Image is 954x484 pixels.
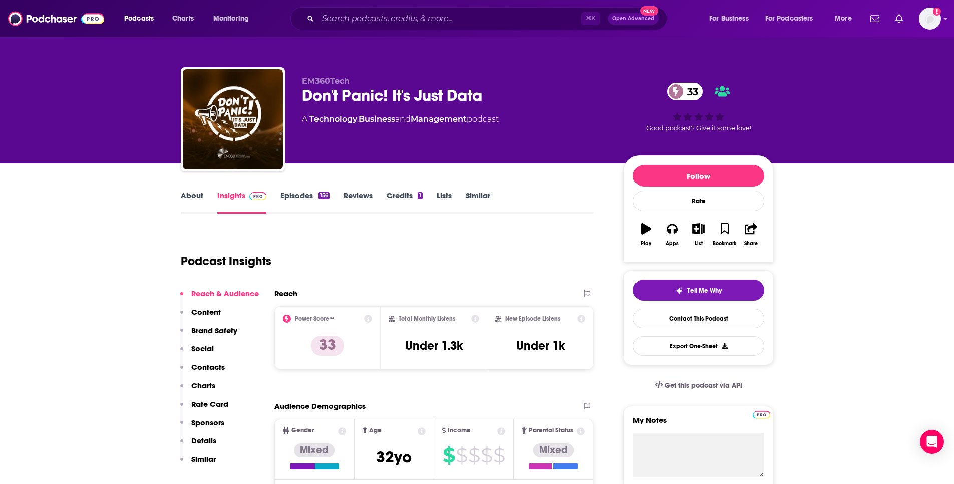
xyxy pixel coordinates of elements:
img: tell me why sparkle [675,287,683,295]
span: New [640,6,658,16]
p: Details [191,436,216,445]
p: Brand Safety [191,326,237,335]
button: open menu [702,11,761,27]
p: Social [191,344,214,353]
p: Rate Card [191,399,228,409]
span: Parental Status [529,427,573,434]
span: Logged in as amandalamPR [919,8,941,30]
img: Podchaser Pro [753,411,770,419]
span: Age [369,427,382,434]
button: Apps [659,217,685,253]
img: Podchaser Pro [249,192,267,200]
button: open menu [117,11,167,27]
p: Similar [191,454,216,464]
a: Charts [166,11,200,27]
span: Get this podcast via API [665,381,742,390]
button: Export One-Sheet [633,336,764,356]
button: Follow [633,165,764,187]
h2: Power Score™ [295,315,334,322]
a: 33 [667,83,703,100]
div: Rate [633,191,764,211]
span: $ [493,447,505,463]
div: 33Good podcast? Give it some love! [623,76,774,138]
button: Show profile menu [919,8,941,30]
button: Bookmark [712,217,738,253]
button: Reach & Audience [180,289,259,307]
a: Contact This Podcast [633,309,764,328]
img: Podchaser - Follow, Share and Rate Podcasts [8,9,104,28]
p: Reach & Audience [191,289,259,298]
span: ⌘ K [581,12,600,25]
span: Good podcast? Give it some love! [646,124,751,132]
p: Sponsors [191,418,224,427]
input: Search podcasts, credits, & more... [318,11,581,27]
div: Mixed [533,443,574,457]
button: Brand Safety [180,326,237,344]
p: Contacts [191,362,225,372]
span: Charts [172,12,194,26]
span: Open Advanced [612,16,654,21]
a: Reviews [344,191,373,214]
h2: New Episode Listens [505,315,560,322]
button: open menu [206,11,262,27]
span: $ [481,447,492,463]
div: Open Intercom Messenger [920,430,944,454]
div: Share [744,241,758,247]
span: For Podcasters [765,12,813,26]
div: 1 [418,192,423,199]
span: Gender [291,427,314,434]
label: My Notes [633,415,764,433]
button: open menu [759,11,828,27]
span: Income [448,427,471,434]
span: Tell Me Why [687,287,722,295]
a: InsightsPodchaser Pro [217,191,267,214]
svg: Add a profile image [933,8,941,16]
span: EM360Tech [302,76,350,86]
span: 33 [677,83,703,100]
h2: Total Monthly Listens [399,315,455,322]
span: 32 yo [376,447,412,467]
a: Get this podcast via API [647,373,751,398]
a: Similar [466,191,490,214]
a: Show notifications dropdown [891,10,907,27]
button: tell me why sparkleTell Me Why [633,280,764,301]
span: $ [456,447,467,463]
span: For Business [709,12,749,26]
a: Credits1 [387,191,423,214]
button: Charts [180,381,215,399]
span: , [357,114,359,124]
div: Search podcasts, credits, & more... [300,7,677,30]
button: Share [738,217,764,253]
button: Social [180,344,214,362]
button: Content [180,307,221,326]
button: Rate Card [180,399,228,418]
div: Mixed [294,443,335,457]
button: open menu [828,11,864,27]
h1: Podcast Insights [181,254,271,269]
a: Management [411,114,467,124]
span: Podcasts [124,12,154,26]
button: Similar [180,454,216,473]
span: Monitoring [213,12,249,26]
button: Contacts [180,362,225,381]
img: Don't Panic! It's Just Data [183,69,283,169]
p: Charts [191,381,215,390]
span: and [395,114,411,124]
button: List [685,217,711,253]
button: Play [633,217,659,253]
p: 33 [311,336,344,356]
a: Lists [437,191,452,214]
button: Details [180,436,216,454]
button: Sponsors [180,418,224,436]
div: Bookmark [713,241,736,247]
h2: Audience Demographics [274,401,366,411]
span: $ [468,447,480,463]
a: Technology [309,114,357,124]
button: Open AdvancedNew [608,13,659,25]
div: 156 [318,192,329,199]
a: Pro website [753,409,770,419]
div: A podcast [302,113,499,125]
a: Show notifications dropdown [866,10,883,27]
